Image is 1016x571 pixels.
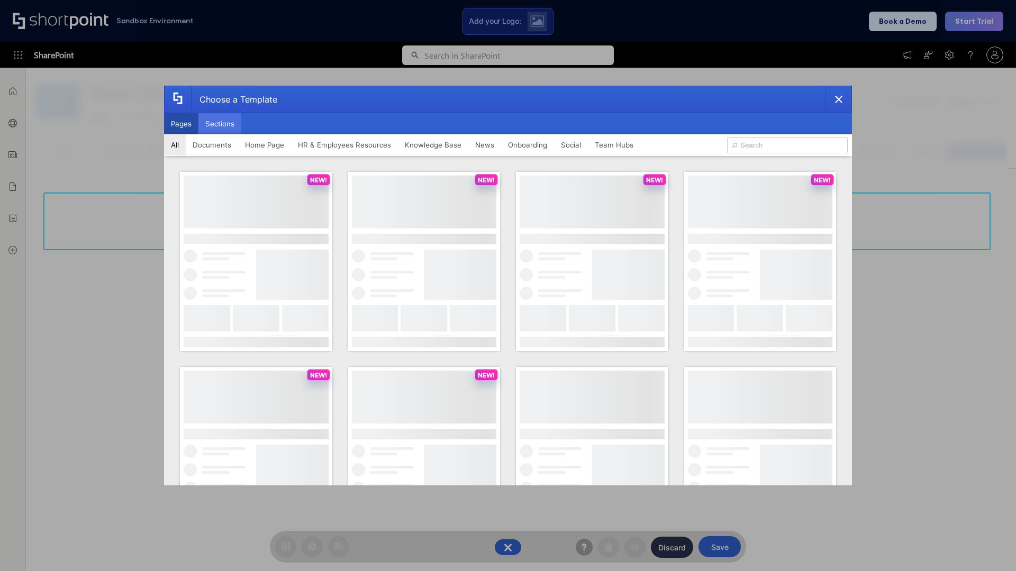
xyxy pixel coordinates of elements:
[164,134,186,155] button: All
[291,134,398,155] button: HR & Employees Resources
[186,134,238,155] button: Documents
[164,86,852,485] div: template selector
[310,176,327,184] p: NEW!
[468,134,501,155] button: News
[478,371,495,379] p: NEW!
[238,134,291,155] button: Home Page
[164,113,198,134] button: Pages
[501,134,554,155] button: Onboarding
[814,176,831,184] p: NEW!
[963,520,1016,571] iframe: Chat Widget
[478,176,495,184] p: NEW!
[398,134,468,155] button: Knowledge Base
[198,113,241,134] button: Sections
[191,86,277,113] div: Choose a Template
[554,134,588,155] button: Social
[727,137,848,153] input: Search
[646,176,663,184] p: NEW!
[310,371,327,379] p: NEW!
[588,134,640,155] button: Team Hubs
